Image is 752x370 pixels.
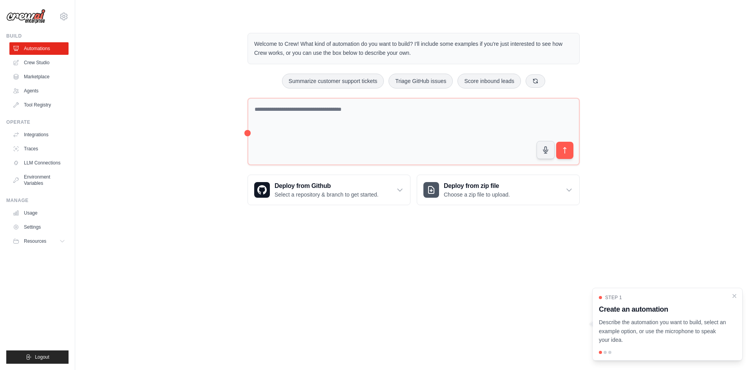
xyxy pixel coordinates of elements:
a: Tool Registry [9,99,69,111]
a: Integrations [9,128,69,141]
a: Automations [9,42,69,55]
p: Choose a zip file to upload. [444,191,510,199]
h3: Create an automation [599,304,727,315]
div: Operate [6,119,69,125]
p: Describe the automation you want to build, select an example option, or use the microphone to spe... [599,318,727,345]
a: Environment Variables [9,171,69,190]
a: Agents [9,85,69,97]
a: Traces [9,143,69,155]
img: Logo [6,9,45,24]
div: Manage [6,197,69,204]
h3: Deploy from zip file [444,181,510,191]
h3: Deploy from Github [275,181,378,191]
button: Summarize customer support tickets [282,74,384,88]
a: LLM Connections [9,157,69,169]
button: Close walkthrough [731,293,738,299]
button: Triage GitHub issues [389,74,453,88]
span: Resources [24,238,46,244]
p: Welcome to Crew! What kind of automation do you want to build? I'll include some examples if you'... [254,40,573,58]
button: Resources [9,235,69,247]
span: Logout [35,354,49,360]
a: Settings [9,221,69,233]
a: Crew Studio [9,56,69,69]
div: Build [6,33,69,39]
button: Logout [6,350,69,364]
a: Marketplace [9,70,69,83]
button: Score inbound leads [457,74,521,88]
span: Step 1 [605,294,622,301]
p: Select a repository & branch to get started. [275,191,378,199]
a: Usage [9,207,69,219]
